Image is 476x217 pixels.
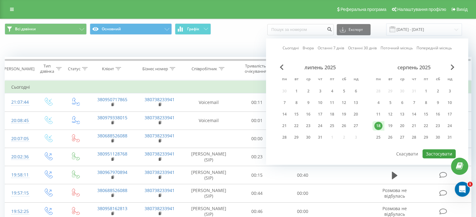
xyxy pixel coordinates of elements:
div: 22 [292,122,300,130]
div: ср 9 лип 2025 р. [302,98,314,107]
span: Previous Month [280,64,284,70]
div: 2 [434,87,442,95]
div: 15 [422,110,430,118]
button: Всі дзвінки [5,23,87,35]
td: 00:11 [234,93,280,111]
a: 380738233941 [145,96,175,102]
div: Бізнес номер [142,66,168,72]
div: 10 [446,99,454,107]
div: сб 23 серп 2025 р. [432,121,444,131]
a: 380967970894 [97,169,127,175]
div: пт 25 лип 2025 р. [326,121,338,131]
div: 26 [386,133,394,141]
abbr: п’ятниця [421,75,431,84]
abbr: субота [339,75,349,84]
a: 380738233941 [145,151,175,157]
div: пт 4 лип 2025 р. [326,86,338,96]
div: 19:57:15 [11,187,28,199]
div: 18 [374,122,382,130]
div: вт 15 лип 2025 р. [290,110,302,119]
a: 380738233941 [145,187,175,193]
td: 00:15 [234,166,280,184]
div: ср 13 серп 2025 р. [396,110,408,119]
a: 380951128768 [97,151,127,157]
abbr: середа [304,75,313,84]
div: 17 [446,110,454,118]
td: [PERSON_NAME] (SIP) [183,148,234,166]
div: 4 [374,99,382,107]
div: вт 26 серп 2025 р. [384,133,396,142]
div: 4 [328,87,336,95]
div: пн 4 серп 2025 р. [372,98,384,107]
div: 21 [280,122,289,130]
abbr: субота [433,75,443,84]
div: 23 [434,122,442,130]
a: 380738233941 [145,115,175,121]
div: ср 27 серп 2025 р. [396,133,408,142]
div: чт 31 лип 2025 р. [314,133,326,142]
div: Клієнт [102,66,114,72]
span: Всі дзвінки [15,27,36,32]
div: нд 6 лип 2025 р. [350,86,362,96]
button: Скасувати [393,149,422,158]
div: чт 14 серп 2025 р. [408,110,420,119]
div: ср 23 лип 2025 р. [302,121,314,131]
div: нд 27 лип 2025 р. [350,121,362,131]
div: 17 [316,110,324,118]
div: 10 [316,99,324,107]
div: 25 [328,122,336,130]
div: нд 20 лип 2025 р. [350,110,362,119]
div: 20 [398,122,406,130]
div: вт 8 лип 2025 р. [290,98,302,107]
div: 26 [340,122,348,130]
abbr: п’ятниця [327,75,337,84]
div: 5 [340,87,348,95]
div: 13 [352,99,360,107]
a: 380738233941 [145,205,175,211]
div: пт 22 серп 2025 р. [420,121,432,131]
div: пт 1 серп 2025 р. [420,86,432,96]
span: Розмова не відбулась [382,205,407,217]
div: 14 [410,110,418,118]
span: 1 [468,182,473,187]
div: 27 [352,122,360,130]
div: сб 19 лип 2025 р. [338,110,350,119]
div: сб 5 лип 2025 р. [338,86,350,96]
div: 24 [316,122,324,130]
div: пт 15 серп 2025 р. [420,110,432,119]
div: 21:07:44 [11,96,28,108]
span: Вихід [457,7,468,12]
div: нд 10 серп 2025 р. [444,98,456,107]
div: чт 17 лип 2025 р. [314,110,326,119]
iframe: Intercom live chat [455,182,470,197]
a: Останні 7 днів [318,45,344,51]
div: 3 [446,87,454,95]
div: ср 16 лип 2025 р. [302,110,314,119]
div: 15 [292,110,300,118]
div: 8 [422,99,430,107]
div: 24 [446,122,454,130]
div: 16 [434,110,442,118]
div: пн 7 лип 2025 р. [279,98,290,107]
div: 30 [434,133,442,141]
div: 9 [304,99,312,107]
div: пн 14 лип 2025 р. [279,110,290,119]
a: 380738233941 [145,169,175,175]
div: Співробітник [192,66,217,72]
div: Тривалість очікування [240,63,271,74]
div: 6 [398,99,406,107]
div: 19:58:11 [11,169,28,181]
td: Voicemail [183,111,234,130]
td: Сьогодні [5,81,471,93]
div: 12 [386,110,394,118]
div: вт 1 лип 2025 р. [290,86,302,96]
input: Пошук за номером [267,24,334,35]
div: сб 12 лип 2025 р. [338,98,350,107]
a: 380688526088 [97,187,127,193]
div: 13 [398,110,406,118]
div: пн 28 лип 2025 р. [279,133,290,142]
a: 380958162813 [97,205,127,211]
div: 19 [386,122,394,130]
div: 8 [292,99,300,107]
div: серпень 2025 [372,64,456,71]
